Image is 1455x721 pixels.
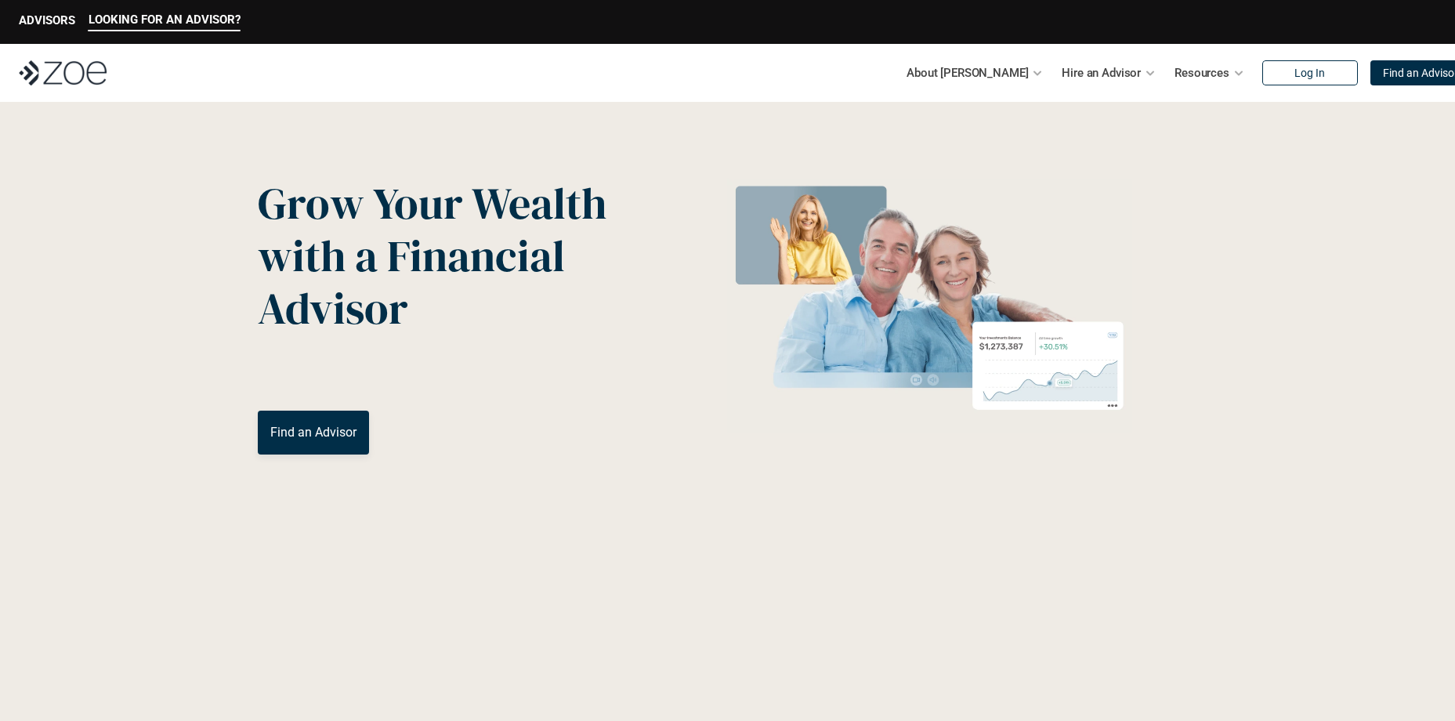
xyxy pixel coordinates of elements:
[38,654,1417,711] p: Loremipsum: *DolOrsi Ametconsecte adi Eli Seddoeius tem inc utlaboreet. Dol 8395 MagNaal Enimadmi...
[1262,60,1358,85] a: Log In
[258,354,662,392] p: You deserve an advisor you can trust. [PERSON_NAME], hire, and invest with vetted, fiduciary, fin...
[270,425,357,440] p: Find an Advisor
[258,411,369,455] a: Find an Advisor
[721,179,1138,433] img: Zoe Financial Hero Image
[1174,61,1229,85] p: Resources
[258,173,606,234] span: Grow Your Wealth
[89,13,241,27] p: LOOKING FOR AN ADVISOR?
[712,443,1147,451] em: The information in the visuals above is for illustrative purposes only and does not represent an ...
[1294,67,1325,80] p: Log In
[258,226,574,339] span: with a Financial Advisor
[1062,61,1141,85] p: Hire an Advisor
[19,13,75,27] p: ADVISORS
[907,61,1028,85] p: About [PERSON_NAME]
